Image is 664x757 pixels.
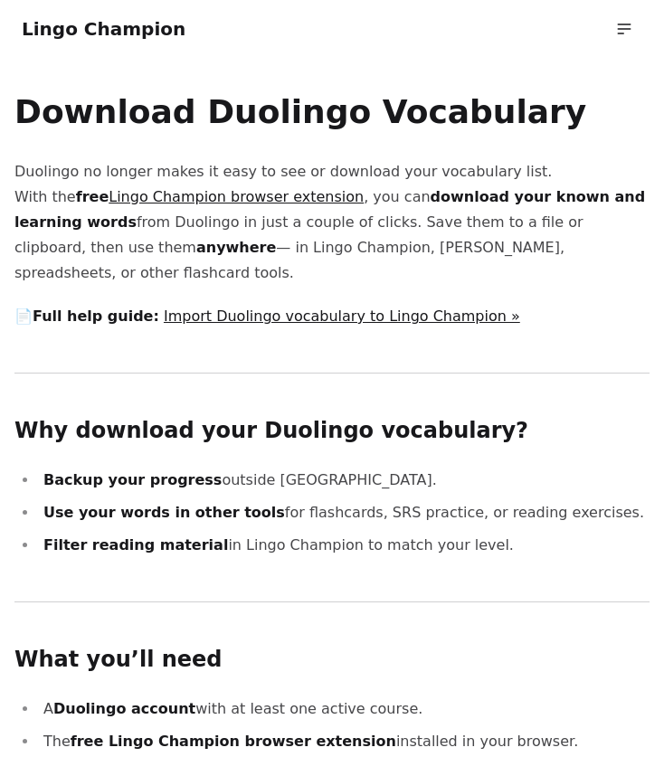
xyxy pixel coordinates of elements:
li: in Lingo Champion to match your level. [38,533,650,558]
li: The installed in your browser. [38,729,650,754]
h1: Download Duolingo Vocabulary [14,94,650,130]
strong: Filter reading material [43,536,228,554]
strong: anywhere [196,239,276,256]
li: outside [GEOGRAPHIC_DATA]. [38,468,650,493]
h2: Why download your Duolingo vocabulary? [14,417,650,446]
li: for flashcards, SRS practice, or reading exercises. [38,500,650,525]
a: Lingo Champion [22,18,185,40]
h2: What you’ll need [14,646,650,675]
p: Duolingo no longer makes it easy to see or download your vocabulary list. With the , you can from... [14,159,650,286]
strong: free Lingo Champion browser extension [71,733,396,750]
strong: download your known and learning words [14,188,645,231]
strong: Use your words in other tools [43,504,285,521]
a: Import Duolingo vocabulary to Lingo Champion » [164,308,520,325]
strong: Backup your progress [43,471,222,488]
a: Lingo Champion browser extension [109,188,364,205]
li: A with at least one active course. [38,696,650,722]
strong: Duolingo account [53,700,195,717]
strong: Full help guide: [33,308,159,325]
strong: free [76,188,365,205]
p: 📄 [14,304,650,329]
